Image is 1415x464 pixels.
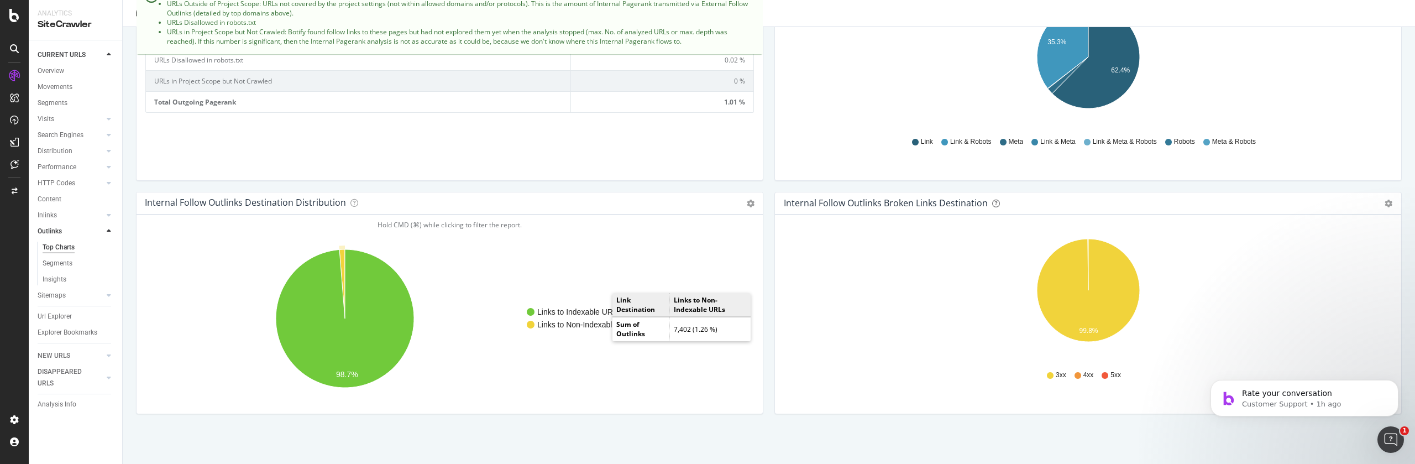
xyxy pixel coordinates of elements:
a: HTTP Codes [38,178,103,189]
a: Segments [43,258,114,269]
td: Sum of Outlinks [612,317,669,341]
a: NEW URLS [38,350,103,362]
span: 1 [1400,426,1409,435]
div: Segments [43,258,72,269]
b: Total Outgoing Pagerank [154,97,236,107]
div: Inlinks [38,210,57,221]
a: Overview [38,65,114,77]
li: URLs Disallowed in robots.txt [167,18,754,27]
iframe: Intercom notifications message [1194,357,1415,434]
span: Link [921,137,933,147]
span: 5xx [1110,371,1121,380]
a: Performance [38,161,103,173]
a: Movements [38,81,114,93]
text: 99.8% [1079,327,1098,335]
div: Insights [43,274,66,285]
button: [DATE] [132,4,181,22]
svg: A chart. [784,232,1392,361]
a: Inlinks [38,210,103,221]
td: Links to Non-Indexable URLs [669,293,751,317]
span: 0 % [734,76,745,86]
span: Hold CMD (⌘) while clicking to filter the report. [378,220,522,230]
span: Link & Meta [1040,137,1075,147]
a: Content [38,194,114,205]
div: Search Engines [38,129,83,141]
div: Analytics [38,9,113,18]
a: Analysis Info [38,399,114,410]
a: Explorer Bookmarks [38,327,114,338]
div: Visits [38,113,54,125]
div: DISAPPEARED URLS [38,366,93,389]
span: 0.02 % [725,55,745,65]
a: DISAPPEARED URLS [38,366,103,389]
span: 4xx [1083,371,1094,380]
div: gear [1385,200,1392,207]
div: Explorer Bookmarks [38,327,97,338]
h4: Internal Follow Outlinks Destination Distribution [145,195,346,210]
td: Link Destination [612,293,669,317]
a: Sitemaps [38,290,103,301]
div: Internal Follow Outlinks Broken Links Destination [784,197,988,208]
span: Meta & Robots [1212,137,1256,147]
span: Link & Robots [950,137,992,147]
span: Meta [1009,137,1024,147]
div: Outlinks [38,226,62,237]
a: Search Engines [38,129,103,141]
div: Overview [38,65,64,77]
div: Analysis Info [38,399,76,410]
span: 3xx [1056,371,1066,380]
text: Links to Indexable URLs [537,307,621,316]
a: Url Explorer [38,311,114,322]
span: Link & Meta & Robots [1093,137,1157,147]
div: Sitemaps [38,290,66,301]
text: 35.3% [1047,38,1066,45]
a: Segments [38,97,114,109]
text: 62.4% [1111,66,1130,74]
div: SiteCrawler [38,18,113,31]
div: NEW URLS [38,350,70,362]
a: Visits [38,113,103,125]
i: Options [747,200,754,207]
a: CURRENT URLS [38,49,103,61]
td: URLs in Project Scope but Not Crawled [146,70,571,91]
a: Insights [43,274,114,285]
span: 1.01 % [724,97,745,107]
text: Links to Non-Indexable URLs [537,320,638,329]
svg: A chart. [145,232,754,405]
td: URLs Disallowed in robots.txt [146,49,571,70]
a: Top Charts [43,242,114,253]
li: URLs in Project Scope but Not Crawled: Botify found follow links to these pages but had not explo... [167,27,754,46]
div: Url Explorer [38,311,72,322]
div: HTTP Codes [38,178,75,189]
a: Distribution [38,145,103,157]
div: Content [38,194,61,205]
td: 7,402 (1.26 %) [669,317,751,341]
div: Distribution [38,145,72,157]
text: 98.7% [336,370,358,379]
div: Segments [38,97,67,109]
span: Robots [1174,137,1195,147]
div: Movements [38,81,72,93]
a: Outlinks [38,226,103,237]
iframe: Intercom live chat [1377,426,1404,453]
div: Performance [38,161,76,173]
div: CURRENT URLS [38,49,86,61]
div: Top Charts [43,242,75,253]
